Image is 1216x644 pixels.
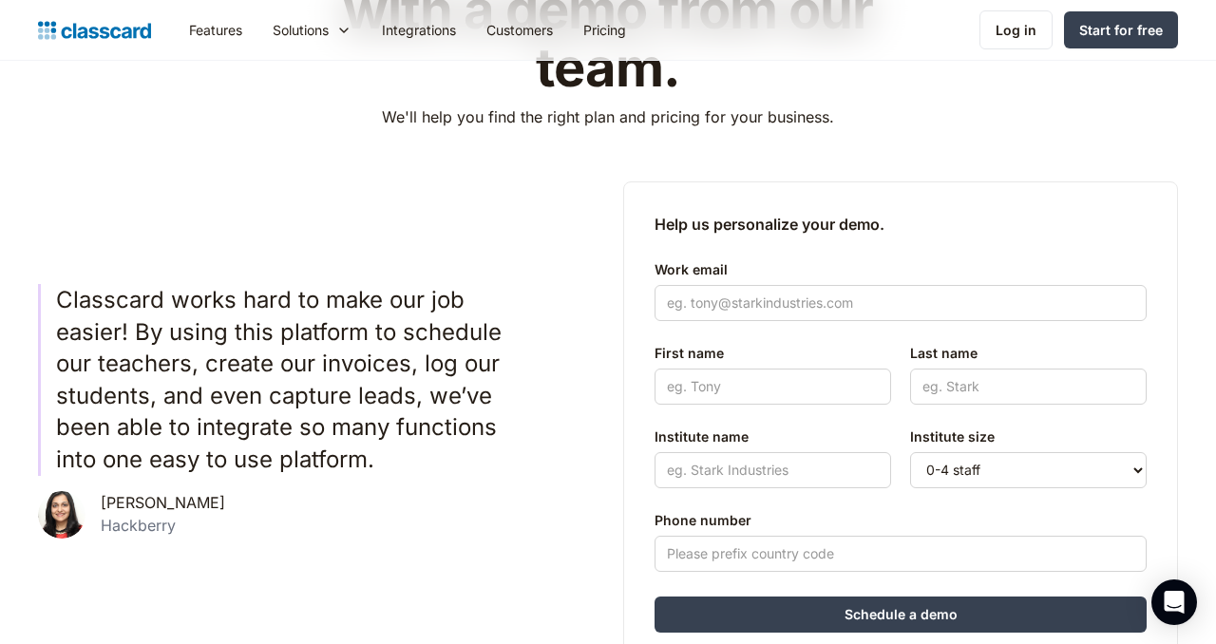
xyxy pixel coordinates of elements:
label: First name [655,342,891,365]
a: home [38,17,151,44]
form: Contact Form [655,251,1147,633]
input: eg. Stark [910,369,1147,405]
label: Institute name [655,426,891,448]
div: Solutions [273,20,329,40]
a: Start for free [1064,11,1178,48]
p: We'll help you find the right plan and pricing for your business. [382,105,834,128]
label: Institute size [910,426,1147,448]
label: Phone number [655,509,1147,532]
input: Schedule a demo [655,597,1147,633]
a: Integrations [367,9,471,51]
div: Solutions [257,9,367,51]
label: Work email [655,258,1147,281]
div: Start for free [1079,20,1163,40]
input: Please prefix country code [655,536,1147,572]
h2: Help us personalize your demo. [655,213,1147,236]
a: Customers [471,9,568,51]
input: eg. Stark Industries [655,452,891,488]
p: Classcard works hard to make our job easier! By using this platform to schedule our teachers, cre... [56,284,532,476]
label: Last name [910,342,1147,365]
a: Pricing [568,9,641,51]
a: Log in [979,10,1053,49]
div: Open Intercom Messenger [1151,579,1197,625]
input: eg. tony@starkindustries.com [655,285,1147,321]
input: eg. Tony [655,369,891,405]
div: [PERSON_NAME] [101,494,225,512]
div: Log in [996,20,1036,40]
div: Hackberry [101,517,225,535]
a: Features [174,9,257,51]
